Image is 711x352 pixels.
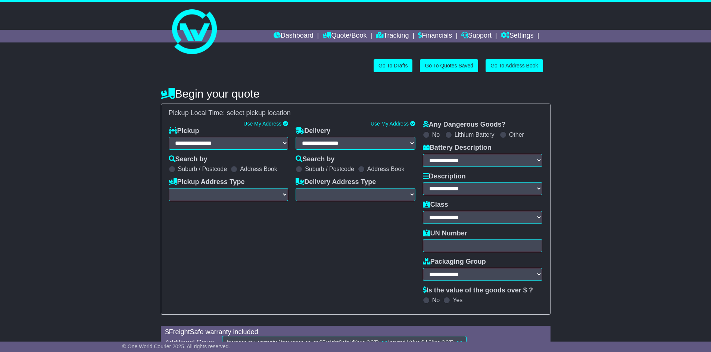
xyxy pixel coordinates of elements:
[432,296,440,304] label: No
[165,109,546,117] div: Pickup Local Time:
[222,336,467,349] button: Increase my warranty / insurance cover $FreightSafe| $(exc GST) Insured Value $ | $(inc GST)
[169,178,245,186] label: Pickup Address Type
[227,109,291,117] span: select pickup location
[509,131,524,138] label: Other
[274,30,314,42] a: Dashboard
[423,229,467,238] label: UN Number
[486,59,543,72] a: Go To Address Book
[423,286,533,295] label: Is the value of the goods over $ ?
[296,155,334,164] label: Search by
[169,155,208,164] label: Search by
[455,131,495,138] label: Lithium Battery
[349,339,379,345] span: | $ (exc GST)
[388,339,462,345] span: Insured Value $
[426,339,454,345] span: | $ (inc GST)
[305,165,354,172] label: Suburb / Postcode
[501,30,534,42] a: Settings
[162,328,550,336] div: $ FreightSafe warranty included
[461,30,492,42] a: Support
[296,127,330,135] label: Delivery
[169,127,199,135] label: Pickup
[423,144,492,152] label: Battery Description
[423,172,466,181] label: Description
[418,30,452,42] a: Financials
[161,88,551,100] h4: Begin your quote
[420,59,478,72] a: Go To Quotes Saved
[122,343,230,349] span: © One World Courier 2025. All rights reserved.
[423,201,448,209] label: Class
[423,121,506,129] label: Any Dangerous Goods?
[374,59,412,72] a: Go To Drafts
[453,296,462,304] label: Yes
[240,165,277,172] label: Address Book
[243,121,281,127] a: Use My Address
[322,30,367,42] a: Quote/Book
[319,339,380,345] span: $ FreightSafe
[296,178,376,186] label: Delivery Address Type
[162,339,218,347] div: Additional Cover
[367,165,405,172] label: Address Book
[432,131,440,138] label: No
[376,30,409,42] a: Tracking
[371,121,409,127] a: Use My Address
[178,165,227,172] label: Suburb / Postcode
[227,339,318,345] span: Increase my warranty / insurance cover
[423,258,486,266] label: Packaging Group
